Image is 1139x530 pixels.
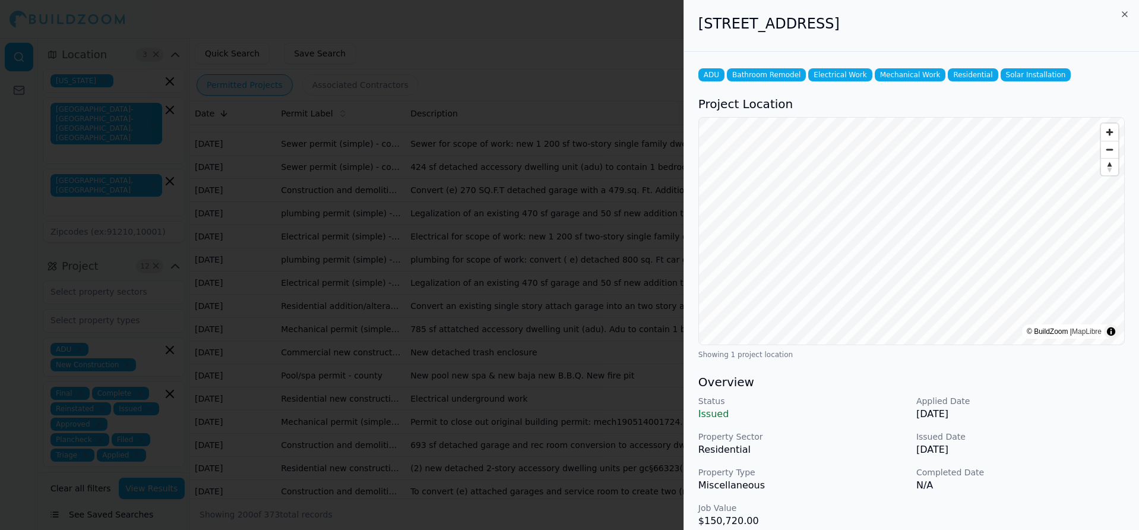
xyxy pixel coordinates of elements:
p: Property Sector [698,431,907,443]
p: Applied Date [916,395,1125,407]
h3: Project Location [698,96,1125,112]
p: Status [698,395,907,407]
p: [DATE] [916,443,1125,457]
span: Electrical Work [808,68,872,81]
p: [DATE] [916,407,1125,421]
p: Issued Date [916,431,1125,443]
span: ADU [698,68,724,81]
span: Bathroom Remodel [727,68,806,81]
p: $150,720.00 [698,514,907,528]
p: Residential [698,443,907,457]
p: Miscellaneous [698,478,907,493]
h2: [STREET_ADDRESS] [698,14,1125,33]
h3: Overview [698,374,1125,390]
div: Showing 1 project location [698,350,1125,359]
canvas: Map [699,118,1124,345]
p: Job Value [698,502,907,514]
button: Zoom in [1101,124,1118,141]
p: N/A [916,478,1125,493]
p: Completed Date [916,466,1125,478]
p: Issued [698,407,907,421]
summary: Toggle attribution [1104,324,1118,339]
span: Mechanical Work [875,68,946,81]
span: Residential [948,68,998,81]
button: Zoom out [1101,141,1118,158]
p: Property Type [698,466,907,478]
div: © BuildZoom | [1027,326,1102,337]
button: Reset bearing to north [1101,158,1118,175]
a: MapLibre [1072,327,1102,336]
span: Solar Installation [1001,68,1071,81]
